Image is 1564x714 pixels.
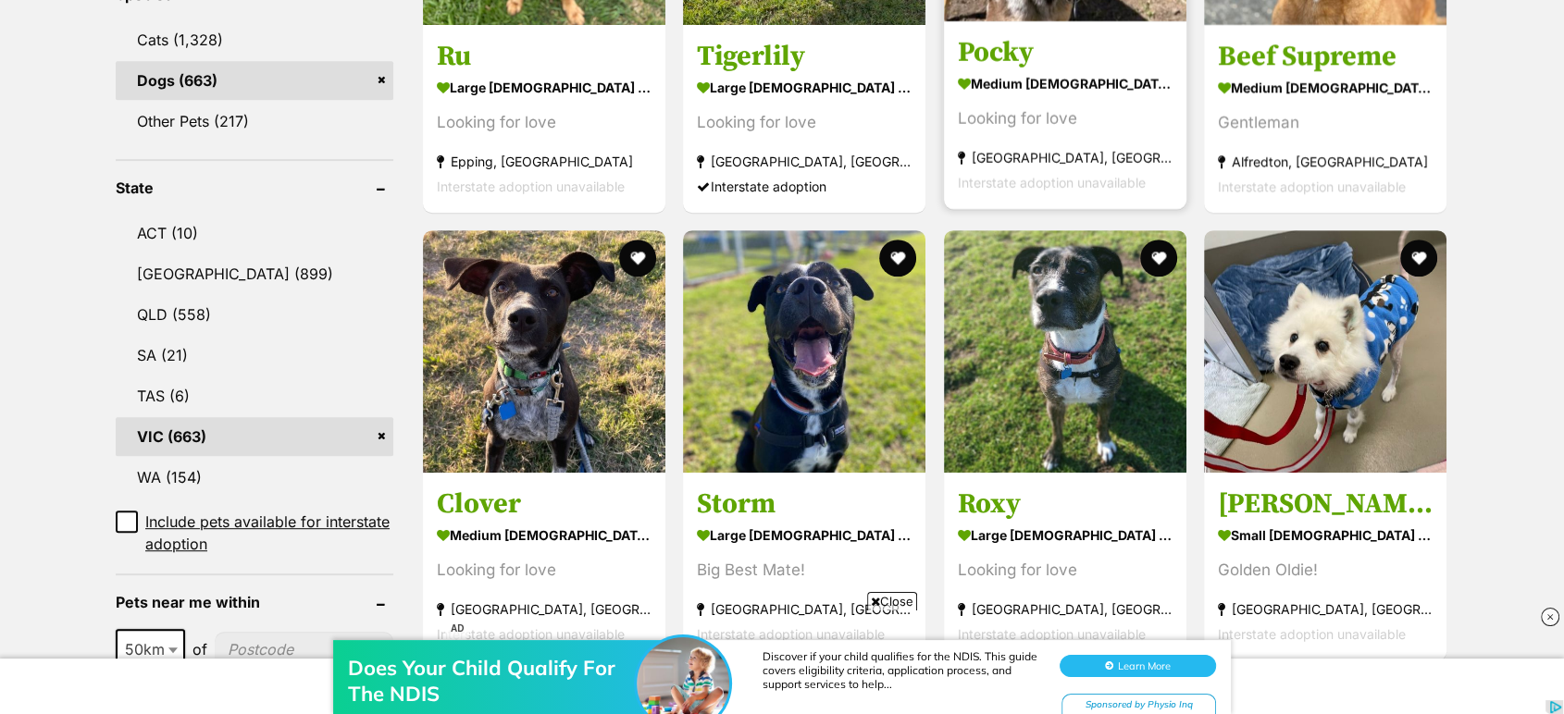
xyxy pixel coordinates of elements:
[1140,240,1177,277] button: favourite
[1204,230,1446,473] img: Pasha - Japanese Spitz Dog
[1541,608,1559,626] img: close_rtb.svg
[1218,522,1433,548] strong: small [DEMOGRAPHIC_DATA] Dog
[958,558,1173,583] div: Looking for love
[437,39,652,74] h3: Ru
[697,174,912,199] div: Interstate adoption
[619,240,656,277] button: favourite
[1218,74,1433,101] strong: medium [DEMOGRAPHIC_DATA] Dog
[1218,597,1433,622] strong: [GEOGRAPHIC_DATA], [GEOGRAPHIC_DATA]
[145,511,393,555] span: Include pets available for interstate adoption
[880,240,917,277] button: favourite
[437,597,652,622] strong: [GEOGRAPHIC_DATA], [GEOGRAPHIC_DATA]
[348,52,644,104] div: Does Your Child Qualify For The NDIS
[697,149,912,174] strong: [GEOGRAPHIC_DATA], [GEOGRAPHIC_DATA]
[683,473,925,660] a: Storm large [DEMOGRAPHIC_DATA] Dog Big Best Mate! [GEOGRAPHIC_DATA], [GEOGRAPHIC_DATA] Interstate...
[1218,178,1406,194] span: Interstate adoption unavailable
[116,102,393,141] a: Other Pets (217)
[958,486,1173,522] h3: Roxy
[1204,25,1446,213] a: Beef Supreme medium [DEMOGRAPHIC_DATA] Dog Gentleman Alfredton, [GEOGRAPHIC_DATA] Interstate adop...
[867,592,917,610] span: Close
[116,594,393,610] header: Pets near me within
[116,214,393,252] a: ACT (10)
[116,20,393,59] a: Cats (1,328)
[958,522,1173,548] strong: large [DEMOGRAPHIC_DATA] Dog
[437,178,625,194] span: Interstate adoption unavailable
[944,21,1186,209] a: Pocky medium [DEMOGRAPHIC_DATA] Dog Looking for love [GEOGRAPHIC_DATA], [GEOGRAPHIC_DATA] Interst...
[958,35,1173,70] h3: Pocky
[1218,558,1433,583] div: Golden Oldie!
[437,149,652,174] strong: Epping, [GEOGRAPHIC_DATA]
[958,70,1173,97] strong: medium [DEMOGRAPHIC_DATA] Dog
[683,25,925,213] a: Tigerlily large [DEMOGRAPHIC_DATA] Dog Looking for love [GEOGRAPHIC_DATA], [GEOGRAPHIC_DATA] Inte...
[423,230,665,473] img: Clover - Australian Cattle Dog
[958,106,1173,131] div: Looking for love
[437,558,652,583] div: Looking for love
[116,417,393,456] a: VIC (663)
[116,254,393,293] a: [GEOGRAPHIC_DATA] (899)
[637,34,729,127] img: Does Your Child Qualify For The NDIS
[697,110,912,135] div: Looking for love
[437,522,652,548] strong: medium [DEMOGRAPHIC_DATA] Dog
[437,74,652,101] strong: large [DEMOGRAPHIC_DATA] Dog
[1218,486,1433,522] h3: [PERSON_NAME]
[116,179,393,196] header: State
[683,230,925,473] img: Storm - Staffordshire Bull Terrier Dog
[116,336,393,375] a: SA (21)
[1218,39,1433,74] h3: Beef Supreme
[944,230,1186,473] img: Roxy - Bullmastiff Dog
[697,597,912,622] strong: [GEOGRAPHIC_DATA], [GEOGRAPHIC_DATA]
[116,61,393,100] a: Dogs (663)
[958,145,1173,170] strong: [GEOGRAPHIC_DATA], [GEOGRAPHIC_DATA]
[763,46,1040,88] div: Discover if your child qualifies for the NDIS. This guide covers eligibility criteria, applicatio...
[116,458,393,497] a: WA (154)
[437,486,652,522] h3: Clover
[697,74,912,101] strong: large [DEMOGRAPHIC_DATA] Dog
[697,486,912,522] h3: Storm
[423,473,665,660] a: Clover medium [DEMOGRAPHIC_DATA] Dog Looking for love [GEOGRAPHIC_DATA], [GEOGRAPHIC_DATA] Inters...
[1061,91,1216,114] div: Sponsored by Physio Inq
[958,597,1173,622] strong: [GEOGRAPHIC_DATA], [GEOGRAPHIC_DATA]
[423,25,665,213] a: Ru large [DEMOGRAPHIC_DATA] Dog Looking for love Epping, [GEOGRAPHIC_DATA] Interstate adoption un...
[1060,52,1216,74] button: Learn More
[116,511,393,555] a: Include pets available for interstate adoption
[1400,240,1437,277] button: favourite
[958,175,1146,191] span: Interstate adoption unavailable
[116,295,393,334] a: QLD (558)
[1204,473,1446,660] a: [PERSON_NAME] small [DEMOGRAPHIC_DATA] Dog Golden Oldie! [GEOGRAPHIC_DATA], [GEOGRAPHIC_DATA] Int...
[116,376,393,415] a: TAS (6)
[1218,149,1433,174] strong: Alfredton, [GEOGRAPHIC_DATA]
[944,473,1186,660] a: Roxy large [DEMOGRAPHIC_DATA] Dog Looking for love [GEOGRAPHIC_DATA], [GEOGRAPHIC_DATA] Interstat...
[437,110,652,135] div: Looking for love
[697,558,912,583] div: Big Best Mate!
[1218,110,1433,135] div: Gentleman
[697,39,912,74] h3: Tigerlily
[697,522,912,548] strong: large [DEMOGRAPHIC_DATA] Dog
